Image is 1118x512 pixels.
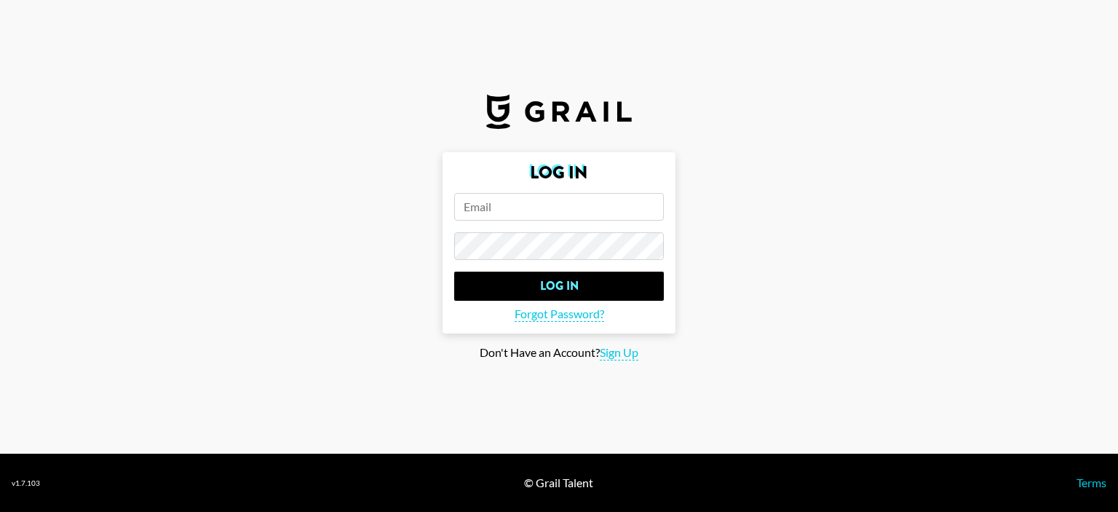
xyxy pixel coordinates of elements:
[515,307,604,322] span: Forgot Password?
[524,476,593,490] div: © Grail Talent
[486,94,632,129] img: Grail Talent Logo
[1077,476,1106,489] a: Terms
[454,164,664,181] h2: Log In
[12,345,1106,361] div: Don't Have an Account?
[454,272,664,301] input: Log In
[454,193,664,221] input: Email
[600,345,638,361] span: Sign Up
[12,478,40,488] div: v 1.7.103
